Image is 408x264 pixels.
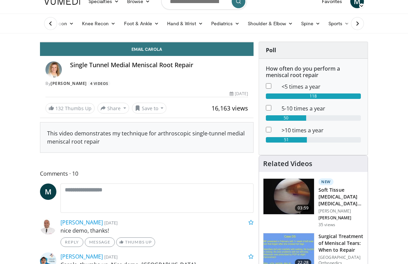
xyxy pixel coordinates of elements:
small: [DATE] [104,254,118,260]
a: Sports [324,17,354,30]
p: nice demo, thanks! [60,226,254,235]
a: Shoulder & Elbow [244,17,297,30]
a: Email Carola [40,42,254,56]
img: 2707baef-ed28-494e-b200-3f97aa5b8346.150x105_q85_crop-smart_upscale.jpg [263,179,314,214]
div: [DATE] [230,91,248,97]
div: 51 [266,137,307,143]
a: 132 Thumbs Up [45,103,95,114]
h6: How often do you perform a meniscal root repair [266,65,361,78]
a: Message [85,237,115,247]
div: This video demonstrates my technique for arthroscopic single-tunnel medial meniscal root repair [47,129,246,146]
a: [PERSON_NAME] [60,219,103,226]
button: Share [97,103,129,114]
img: Avatar [45,61,62,78]
a: 03:59 New Soft Tissue [MEDICAL_DATA] [MEDICAL_DATA] Transplant Technique [PERSON_NAME] [PERSON_NA... [263,178,364,228]
p: [PERSON_NAME] [318,215,364,221]
a: Thumbs Up [116,237,155,247]
div: By [45,80,248,87]
p: [PERSON_NAME] [318,208,364,214]
h4: Related Videos [263,160,312,168]
div: 118 [266,93,361,99]
p: New [318,178,334,185]
h3: Soft Tissue [MEDICAL_DATA] [MEDICAL_DATA] Transplant Technique [318,187,364,207]
a: [PERSON_NAME] [60,253,103,260]
span: 16,163 views [212,104,248,112]
a: M [40,184,56,200]
a: [PERSON_NAME] [51,80,87,86]
img: Avatar [40,218,56,235]
button: Save to [132,103,167,114]
a: Reply [60,237,83,247]
dd: 5-10 times a year [276,104,366,113]
dd: >10 times a year [276,126,366,134]
span: 03:59 [295,205,311,211]
a: Foot & Ankle [120,17,163,30]
a: Hand & Wrist [163,17,207,30]
dd: <5 times a year [276,83,366,91]
a: Knee Recon [78,17,120,30]
small: [DATE] [104,220,118,226]
span: Comments 10 [40,169,254,178]
a: 4 Videos [88,80,110,86]
h3: Surgical Treatment of Meniscal Tears: When to Repair [318,233,364,253]
div: 50 [266,115,306,121]
span: 132 [55,105,64,112]
a: Pediatrics [207,17,244,30]
p: 35 views [318,222,335,228]
h4: Single Tunnel Medial Meniscal Root Repair [70,61,248,69]
strong: Poll [266,46,276,54]
a: Spine [297,17,324,30]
